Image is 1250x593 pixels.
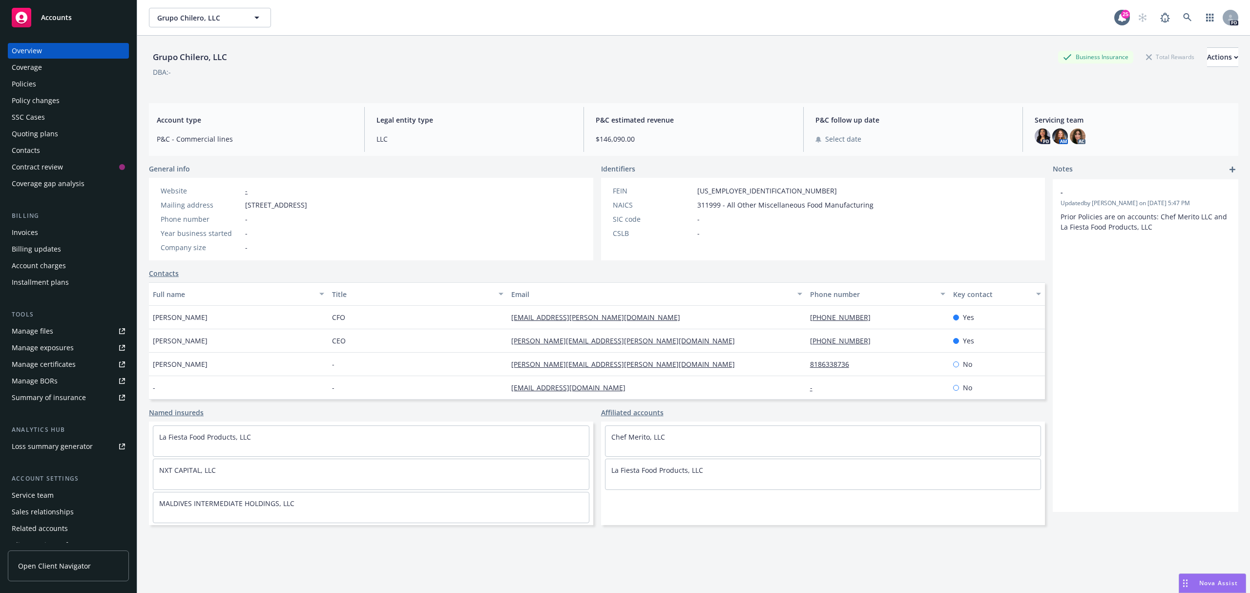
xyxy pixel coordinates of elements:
div: CSLB [613,228,693,238]
div: Tools [8,310,129,319]
div: Website [161,186,241,196]
a: Account charges [8,258,129,274]
a: Contacts [8,143,129,158]
a: [PHONE_NUMBER] [810,313,878,322]
span: General info [149,164,190,174]
span: [PERSON_NAME] [153,359,208,369]
span: - [332,382,334,393]
span: Open Client Navigator [18,561,91,571]
span: Grupo Chilero, LLC [157,13,242,23]
a: edit [1205,187,1217,199]
a: Installment plans [8,275,129,290]
span: - [245,228,248,238]
div: Full name [153,289,313,299]
a: [PHONE_NUMBER] [810,336,878,345]
div: Sales relationships [12,504,74,520]
div: Manage files [12,323,53,339]
div: Manage BORs [12,373,58,389]
div: Loss summary generator [12,439,93,454]
div: Contract review [12,159,63,175]
div: Related accounts [12,521,68,536]
span: Yes [963,336,974,346]
div: Policies [12,76,36,92]
a: Quoting plans [8,126,129,142]
a: Manage files [8,323,129,339]
span: Legal entity type [376,115,572,125]
span: Account type [157,115,353,125]
div: Coverage gap analysis [12,176,84,191]
img: photo [1052,128,1068,144]
span: 311999 - All Other Miscellaneous Food Manufacturing [697,200,874,210]
a: Manage exposures [8,340,129,356]
a: Policy changes [8,93,129,108]
div: Total Rewards [1141,51,1199,63]
span: Identifiers [601,164,635,174]
span: No [963,359,972,369]
a: Service team [8,487,129,503]
span: - [153,382,155,393]
a: - [245,186,248,195]
span: Yes [963,312,974,322]
div: FEIN [613,186,693,196]
button: Actions [1207,47,1238,67]
div: SSC Cases [12,109,45,125]
div: Billing [8,211,129,221]
button: Full name [149,282,328,306]
span: CFO [332,312,345,322]
a: Switch app [1200,8,1220,27]
span: - [245,214,248,224]
span: - [245,242,248,253]
a: Client navigator features [8,537,129,553]
span: LLC [376,134,572,144]
a: Report a Bug [1155,8,1175,27]
div: Installment plans [12,275,69,290]
button: Title [328,282,507,306]
div: Summary of insurance [12,390,86,405]
a: - [810,383,820,392]
a: Search [1178,8,1197,27]
div: Drag to move [1179,574,1191,593]
span: - [697,214,700,224]
span: CEO [332,336,346,346]
button: Key contact [949,282,1045,306]
div: Business Insurance [1058,51,1133,63]
a: Summary of insurance [8,390,129,405]
div: Account settings [8,474,129,484]
div: 25 [1121,10,1130,19]
a: Policies [8,76,129,92]
div: Key contact [953,289,1030,299]
div: Analytics hub [8,425,129,435]
div: NAICS [613,200,693,210]
div: DBA: - [153,67,171,77]
span: [US_EMPLOYER_IDENTIFICATION_NUMBER] [697,186,837,196]
button: Phone number [806,282,950,306]
div: Phone number [810,289,935,299]
div: Policy changes [12,93,60,108]
button: Email [507,282,806,306]
div: Grupo Chilero, LLC [149,51,231,64]
a: 8186338736 [810,360,857,369]
span: [PERSON_NAME] [153,312,208,322]
div: SIC code [613,214,693,224]
a: Start snowing [1133,8,1152,27]
a: La Fiesta Food Products, LLC [611,466,703,475]
a: Manage certificates [8,357,129,372]
a: Sales relationships [8,504,129,520]
img: photo [1035,128,1050,144]
div: Email [511,289,792,299]
a: Invoices [8,225,129,240]
a: [EMAIL_ADDRESS][PERSON_NAME][DOMAIN_NAME] [511,313,688,322]
span: $146,090.00 [596,134,792,144]
a: MALDIVES INTERMEDIATE HOLDINGS, LLC [159,499,294,508]
div: Quoting plans [12,126,58,142]
span: Servicing team [1035,115,1230,125]
a: SSC Cases [8,109,129,125]
button: Grupo Chilero, LLC [149,8,271,27]
div: Phone number [161,214,241,224]
span: Select date [825,134,861,144]
div: Mailing address [161,200,241,210]
img: photo [1070,128,1085,144]
div: Service team [12,487,54,503]
span: Accounts [41,14,72,21]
